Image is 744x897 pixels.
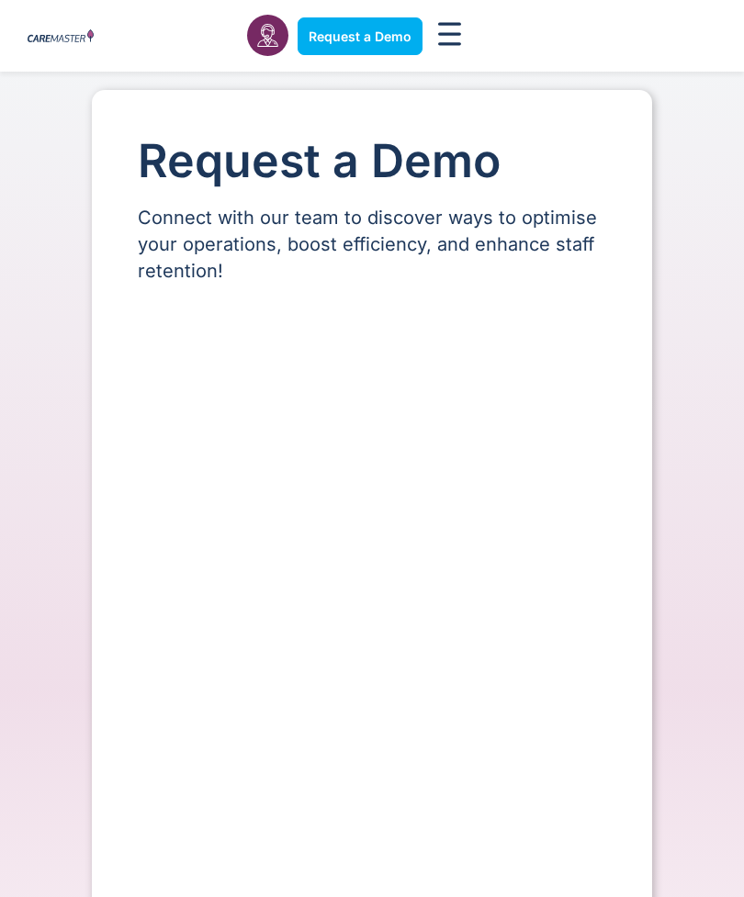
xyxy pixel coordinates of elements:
[432,17,467,56] div: Menu Toggle
[138,205,606,285] p: Connect with our team to discover ways to optimise your operations, boost efficiency, and enhance...
[28,29,94,44] img: CareMaster Logo
[309,28,411,44] span: Request a Demo
[298,17,423,55] a: Request a Demo
[138,136,606,186] h1: Request a Demo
